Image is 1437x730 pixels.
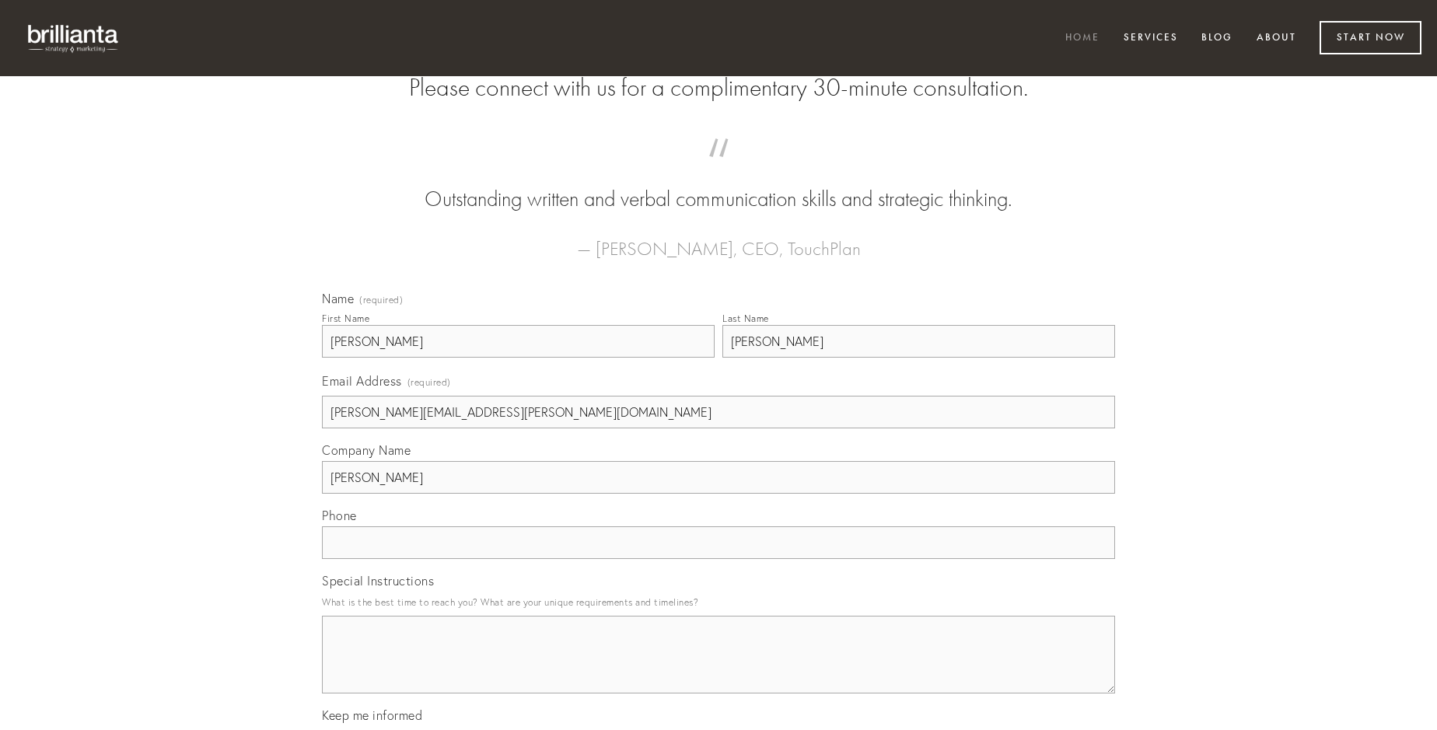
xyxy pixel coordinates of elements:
[322,442,411,458] span: Company Name
[16,16,132,61] img: brillianta - research, strategy, marketing
[322,592,1115,613] p: What is the best time to reach you? What are your unique requirements and timelines?
[1055,26,1110,51] a: Home
[722,313,769,324] div: Last Name
[322,291,354,306] span: Name
[359,295,403,305] span: (required)
[347,154,1090,184] span: “
[1320,21,1421,54] a: Start Now
[347,215,1090,264] figcaption: — [PERSON_NAME], CEO, TouchPlan
[322,573,434,589] span: Special Instructions
[322,508,357,523] span: Phone
[407,372,451,393] span: (required)
[1191,26,1243,51] a: Blog
[322,373,402,389] span: Email Address
[1114,26,1188,51] a: Services
[322,313,369,324] div: First Name
[322,707,422,723] span: Keep me informed
[322,73,1115,103] h2: Please connect with us for a complimentary 30-minute consultation.
[1246,26,1306,51] a: About
[347,154,1090,215] blockquote: Outstanding written and verbal communication skills and strategic thinking.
